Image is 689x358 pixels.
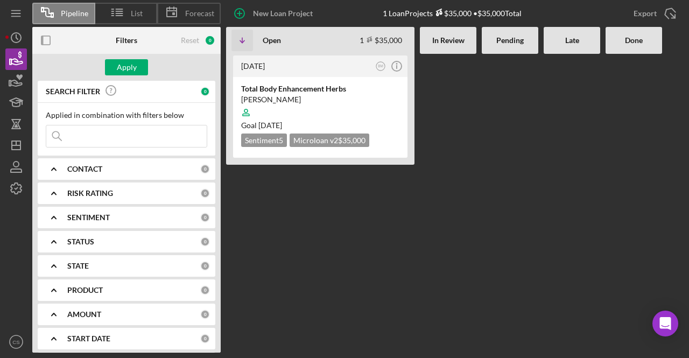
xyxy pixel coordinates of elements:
[67,237,94,246] b: STATUS
[205,35,215,46] div: 0
[200,87,210,96] div: 0
[263,36,281,45] b: Open
[652,311,678,336] div: Open Intercom Messenger
[5,331,27,353] button: CS
[131,9,143,18] span: List
[241,61,265,71] time: 2025-08-06 02:01
[67,213,110,222] b: SENTIMENT
[258,121,282,130] time: 08/30/2025
[496,36,524,45] b: Pending
[46,111,207,120] div: Applied in combination with filters below
[200,164,210,174] div: 0
[241,94,399,105] div: [PERSON_NAME]
[565,36,579,45] b: Late
[634,3,657,24] div: Export
[67,286,103,294] b: PRODUCT
[116,36,137,45] b: Filters
[253,3,313,24] div: New Loan Project
[231,54,409,159] a: [DATE]BMTotal Body Enhancement Herbs[PERSON_NAME]Goal [DATE]Sentiment5Microloan v2$35,000
[432,36,465,45] b: In Review
[117,59,137,75] div: Apply
[200,213,210,222] div: 0
[67,262,89,270] b: STATE
[200,334,210,343] div: 0
[200,261,210,271] div: 0
[67,165,102,173] b: CONTACT
[374,59,388,74] button: BM
[360,36,402,45] div: 1 $35,000
[200,188,210,198] div: 0
[625,36,643,45] b: Done
[181,36,199,45] div: Reset
[200,237,210,247] div: 0
[105,59,148,75] button: Apply
[185,9,214,18] span: Forecast
[67,189,113,198] b: RISK RATING
[200,285,210,295] div: 0
[290,134,369,147] div: Microloan v2 $35,000
[378,64,383,68] text: BM
[241,121,282,130] span: Goal
[200,310,210,319] div: 0
[623,3,684,24] button: Export
[46,87,100,96] b: SEARCH FILTER
[67,334,110,343] b: START DATE
[67,310,101,319] b: AMOUNT
[241,134,287,147] div: Sentiment 5
[383,9,522,18] div: 1 Loan Projects • $35,000 Total
[226,3,324,24] button: New Loan Project
[241,83,399,94] div: Total Body Enhancement Herbs
[61,9,88,18] span: Pipeline
[433,9,472,18] div: $35,000
[12,339,19,345] text: CS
